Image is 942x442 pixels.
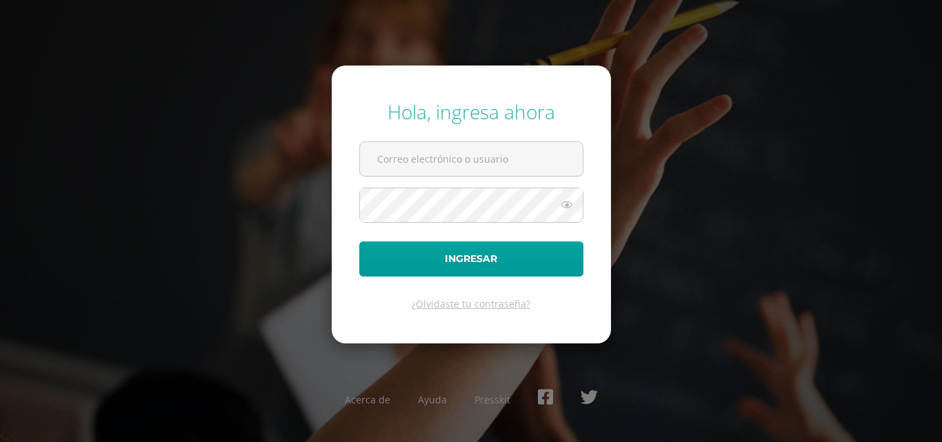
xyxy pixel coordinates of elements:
[418,393,447,406] a: Ayuda
[474,393,510,406] a: Presskit
[412,297,530,310] a: ¿Olvidaste tu contraseña?
[345,393,390,406] a: Acerca de
[359,99,583,125] div: Hola, ingresa ahora
[359,241,583,277] button: Ingresar
[360,142,583,176] input: Correo electrónico o usuario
